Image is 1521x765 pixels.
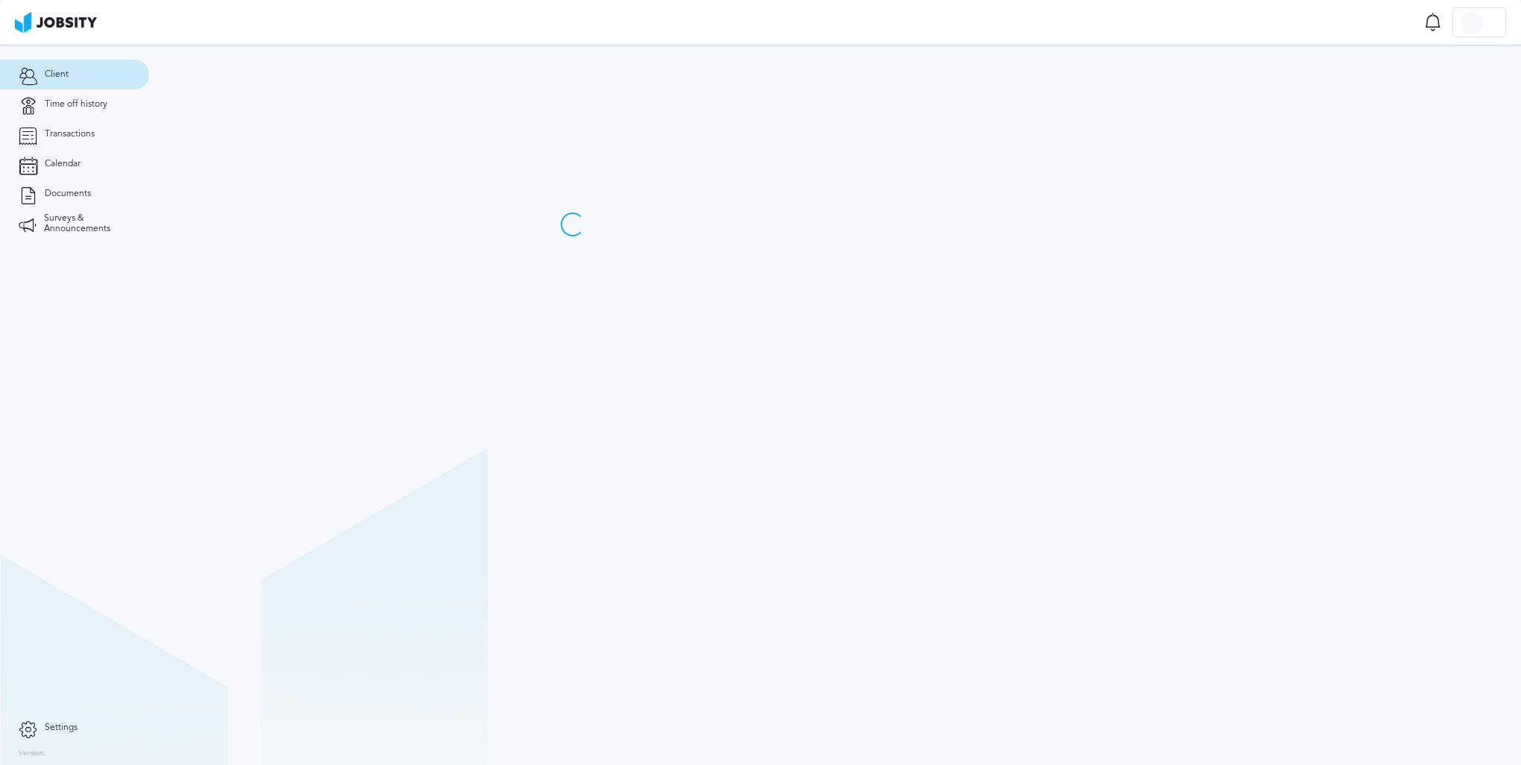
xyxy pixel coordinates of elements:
span: Surveys & Announcements [44,213,130,234]
span: Client [45,69,69,80]
span: Transactions [45,129,95,139]
span: Documents [45,189,91,199]
span: Settings [45,722,78,733]
span: Calendar [45,159,81,169]
label: Version: [19,749,46,758]
img: ab4bad089aa723f57921c736e9817d99.png [15,12,97,33]
span: Time off history [45,99,107,110]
